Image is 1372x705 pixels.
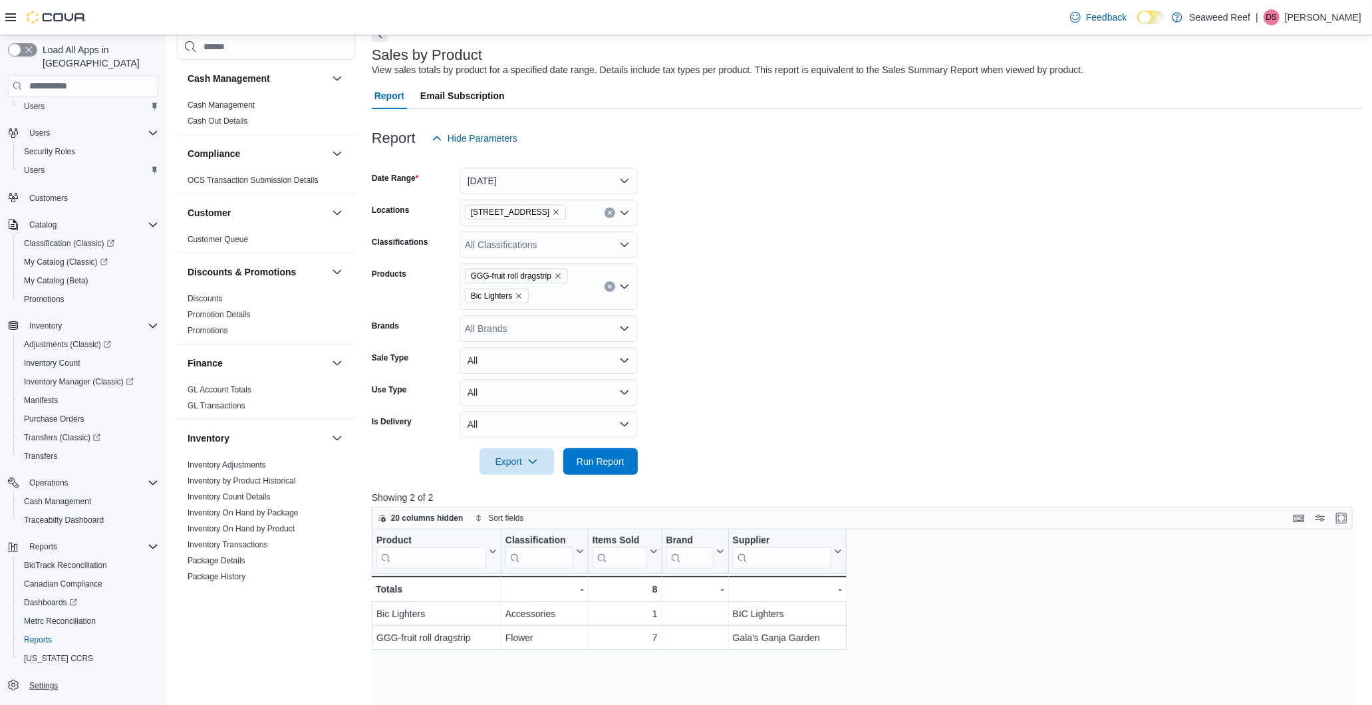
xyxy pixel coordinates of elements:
span: Operations [24,475,158,491]
span: Inventory Manager (Classic) [24,376,134,387]
div: Flower [505,630,584,646]
a: Product Expirations [188,588,257,597]
div: Classification [505,535,573,569]
div: Cash Management [177,97,356,134]
a: Customer Queue [188,235,248,244]
div: Classification [505,535,573,547]
a: Dashboards [19,595,82,611]
span: Inventory On Hand by Product [188,523,295,534]
div: Brand [666,535,713,569]
button: Customer [188,206,327,219]
div: - [732,581,841,597]
label: Products [372,269,406,279]
a: Cash Management [188,100,255,110]
a: Inventory On Hand by Product [188,524,295,533]
button: Open list of options [619,323,630,334]
button: Operations [24,475,74,491]
button: Clear input [605,208,615,218]
span: Catalog [29,219,57,230]
button: Traceabilty Dashboard [13,511,164,529]
span: Package History [188,571,245,582]
div: David Schwab [1264,9,1280,25]
button: Inventory [329,430,345,446]
button: All [460,411,638,438]
a: Transfers (Classic) [19,430,106,446]
span: Dashboards [19,595,158,611]
span: Bic Lighters [465,289,529,303]
p: | [1256,9,1258,25]
a: Cash Management [19,493,96,509]
a: Inventory Count [19,355,86,371]
span: 5417 N. Coast Hwy Unit 3 [465,205,567,219]
div: Supplier [732,535,831,547]
button: Catalog [24,217,62,233]
span: Metrc Reconciliation [19,613,158,629]
button: Metrc Reconciliation [13,612,164,631]
span: Reports [24,634,52,645]
div: Product [376,535,486,569]
div: GGG-fruit roll dragstrip [376,630,497,646]
button: All [460,347,638,374]
label: Brands [372,321,399,331]
a: Transfers [19,448,63,464]
span: Product Expirations [188,587,257,598]
div: 1 [593,606,658,622]
span: GL Transactions [188,400,245,411]
a: Settings [24,678,63,694]
span: Inventory by Product Historical [188,476,296,486]
button: Finance [188,356,327,370]
a: BioTrack Reconciliation [19,557,112,573]
span: My Catalog (Classic) [19,254,158,270]
h3: Finance [188,356,223,370]
button: Users [3,124,164,142]
span: Promotions [188,325,228,336]
p: [PERSON_NAME] [1285,9,1361,25]
div: BIC Lighters [732,606,841,622]
button: Security Roles [13,142,164,161]
span: Users [24,165,45,176]
h3: Inventory [188,432,229,445]
div: Customer [177,231,356,253]
span: Cash Management [19,493,158,509]
button: Discounts & Promotions [188,265,327,279]
span: Inventory Count [24,358,80,368]
span: DS [1266,9,1278,25]
span: Cash Out Details [188,116,248,126]
button: Canadian Compliance [13,575,164,593]
span: Discounts [188,293,223,304]
span: Security Roles [19,144,158,160]
button: Reports [13,631,164,649]
button: Supplier [732,535,841,569]
span: Sort fields [488,513,523,523]
button: Clear input [605,281,615,292]
button: Manifests [13,391,164,410]
label: Sale Type [372,352,408,363]
button: Discounts & Promotions [329,264,345,280]
button: Brand [666,535,724,569]
a: Dashboards [13,593,164,612]
span: Purchase Orders [24,414,84,424]
span: Promotions [19,291,158,307]
a: Package History [188,572,245,581]
button: Remove 5417 N. Coast Hwy Unit 3 from selection in this group [552,208,560,216]
button: Enter fullscreen [1333,510,1349,526]
a: Users [19,162,50,178]
button: Compliance [188,147,327,160]
button: Users [24,125,55,141]
button: Cash Management [329,70,345,86]
a: Promotions [188,326,228,335]
button: Customer [329,205,345,221]
h3: Report [372,130,416,146]
span: Transfers (Classic) [19,430,158,446]
div: - [666,581,724,597]
span: Transfers (Classic) [24,432,100,443]
button: Cash Management [188,72,327,85]
span: Classification (Classic) [24,238,114,249]
button: Inventory Count [13,354,164,372]
button: Catalog [3,215,164,234]
button: Open list of options [619,281,630,292]
button: My Catalog (Beta) [13,271,164,290]
button: Promotions [13,290,164,309]
span: Email Subscription [420,82,505,109]
a: Adjustments (Classic) [19,337,116,352]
